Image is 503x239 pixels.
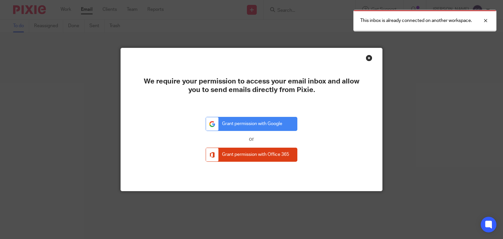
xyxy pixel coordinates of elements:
a: Grant permission with Office 365 [206,148,297,162]
p: This inbox is already connected on another workspace. [360,17,472,24]
a: Grant permission with Google [206,117,297,131]
p: or [206,136,297,143]
h1: We require your permission to access your email inbox and allow you to send emails directly from ... [144,77,359,94]
div: Close this dialog window [366,55,372,61]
